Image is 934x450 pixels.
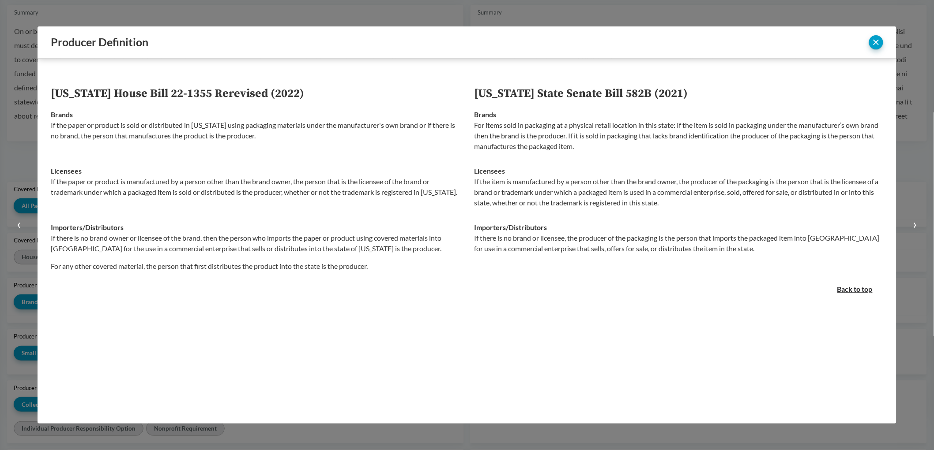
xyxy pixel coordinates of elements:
strong: Brands [474,110,496,119]
p: If the paper or product is sold or distributed in [US_STATE] using packaging materials under the ... [51,120,460,141]
p: If there is no brand or licensee, the producer of the packaging is the person that imports the pa... [474,233,883,254]
th: [US_STATE] State Senate Bill 582B (2021) [467,85,883,102]
button: close [869,35,883,49]
strong: Licensees [474,167,505,175]
small: › [913,216,917,231]
button: Back to top [827,279,883,299]
strong: Licensees [51,167,82,175]
p: For items sold in packaging at a physical retail location in this state: If the item is sold in p... [474,120,883,152]
small: ‹ [17,216,21,231]
th: [US_STATE] House Bill 22-1355 Rerevised (2022) [51,85,467,102]
strong: Importers/​Distributors [51,223,124,231]
strong: Brands [51,110,73,119]
div: Producer Definition [51,36,838,48]
p: If the paper or product is manufactured by a person other than the brand owner, the person that i... [51,176,460,197]
p: If the item is manufactured by a person other than the brand owner, the producer of the packaging... [474,176,883,208]
p: For any other covered material, the person that first distributes the product into the state is t... [51,261,460,271]
strong: Importers/​Distributors [474,223,547,231]
p: If there is no brand owner or licensee of the brand, then the person who imports the paper or pro... [51,233,460,254]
